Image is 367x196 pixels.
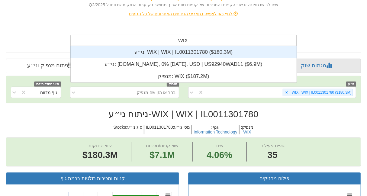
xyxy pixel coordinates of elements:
a: ניתוח מנפיק וני״ע [6,59,95,73]
button: Information Technology [194,130,237,134]
span: $7.1M [150,150,175,160]
h5: מס' ני״ע : IL0011301780 [144,125,192,134]
button: WIX [243,130,251,134]
h5: ענף : [192,125,239,134]
div: grid [70,46,297,82]
h2: WIX | WIX | IL0011301780 - ניתוח ני״ע [6,109,361,119]
div: ני״ע: ‎WIX | WIX | IL0011301780 ‎($180.3M)‏ [70,46,297,58]
span: שווי קניות/מכירות [146,143,178,148]
span: גופים פעילים [261,143,285,148]
div: ני״ע: ‎[DOMAIN_NAME], 0% [DATE], USD | US92940WAD11 ‎($6.9M)‏ [70,58,297,70]
h5: סוג ני״ע : Stocks [112,125,144,134]
span: שינוי [215,143,224,148]
div: גוף מדווח [40,89,58,95]
span: הצג החזקות לפי [34,82,61,87]
span: מנפיק [167,82,179,87]
span: 4.06% [207,149,232,162]
div: שים לב שבתצוגה זו שווי הקניות והמכירות של קופות טווח ארוך מחושב רק עבור החזקות שדווחו ל Q2/2025 [11,2,356,8]
div: בחר או הזן שם מנפיק [137,89,176,95]
h3: קניות ומכירות בולטות ברמת גוף [11,176,174,181]
div: לחץ כאן לצפייה בתאריכי הדיווחים האחרונים של כל הגופים [7,11,360,17]
span: 35 [261,149,285,162]
span: $180.3M [82,150,118,160]
span: ני״ע [346,82,356,87]
div: WIX | WIX | IL0011301780 ‎($180.3M‎)‎ [290,89,353,96]
div: מנפיק: ‎WIX ‎($187.2M)‏ [70,70,297,82]
a: מגמות שוק [272,59,361,73]
span: שווי החזקות [89,143,111,148]
h5: מנפיק : [239,125,255,134]
h3: פילוח מחזיקים [193,176,356,181]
